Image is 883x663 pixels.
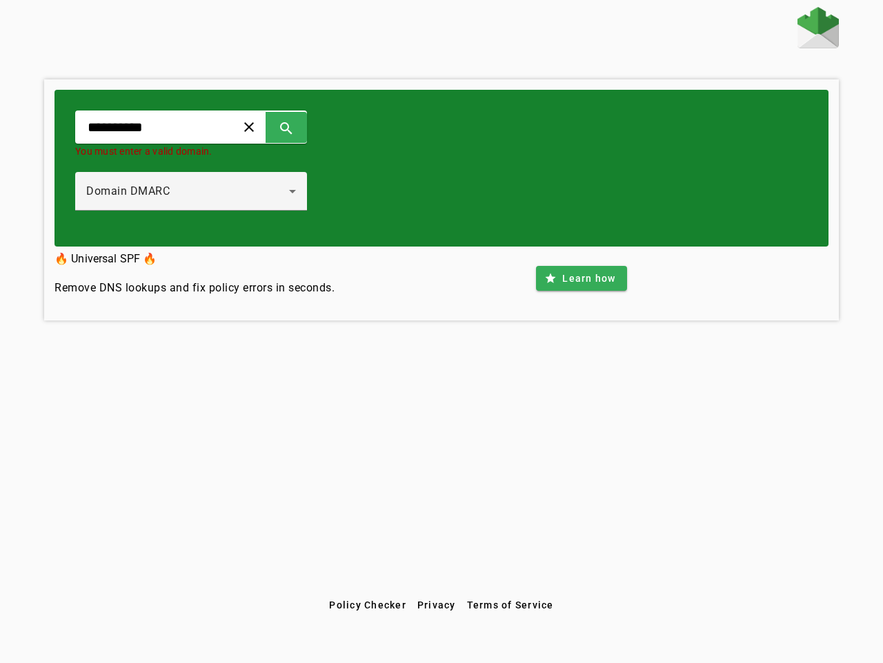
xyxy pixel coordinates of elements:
button: Privacy [412,593,462,617]
button: Terms of Service [462,593,559,617]
a: Home [797,7,839,52]
span: Policy Checker [329,599,406,611]
button: Policy Checker [324,593,412,617]
span: Domain DMARC [86,184,170,198]
button: Learn how [536,266,626,291]
mat-error: You must enter a valid domain. [75,144,307,158]
h3: 🔥 Universal SPF 🔥 [54,249,335,269]
span: Terms of Service [467,599,554,611]
span: Learn how [562,271,615,285]
h4: Remove DNS lookups and fix policy errors in seconds. [54,280,335,296]
img: Fraudmarc Logo [797,7,839,48]
span: Privacy [417,599,456,611]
